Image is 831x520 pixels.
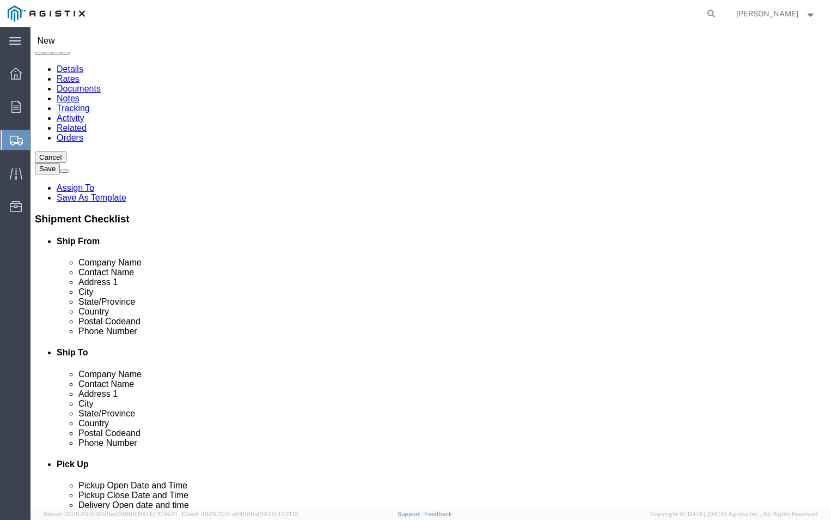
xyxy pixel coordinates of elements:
span: Jimmy Dunn [736,8,798,20]
button: [PERSON_NAME] [736,7,816,20]
a: Support [398,511,425,517]
iframe: FS Legacy Container [30,27,831,509]
span: [DATE] 10:18:31 [136,511,177,517]
span: Client: 2025.20.0-e640dba [182,511,298,517]
span: Copyright © [DATE]-[DATE] Agistix Inc., All Rights Reserved [650,510,818,519]
span: Server: 2025.20.0-32d5ea39505 [44,511,177,517]
a: Feedback [424,511,452,517]
span: [DATE] 17:21:12 [258,511,298,517]
img: logo [8,5,85,22]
